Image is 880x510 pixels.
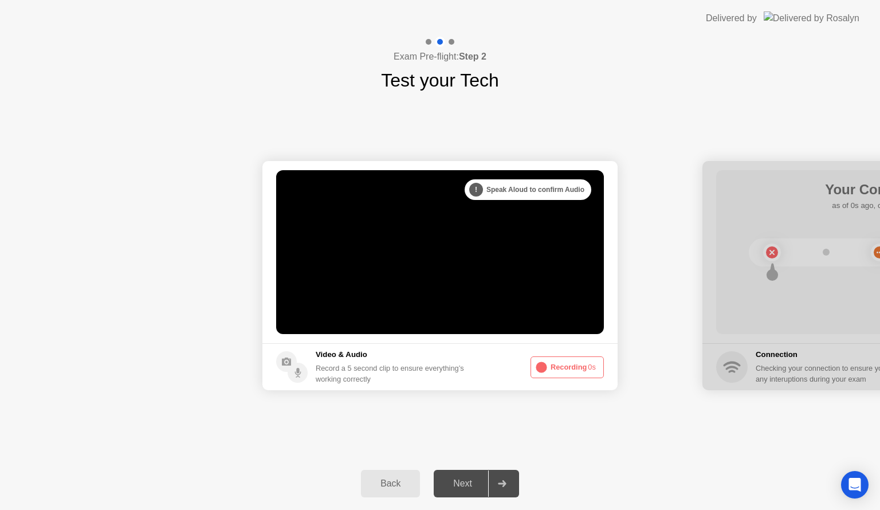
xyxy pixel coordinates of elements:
[364,478,417,489] div: Back
[588,363,596,371] span: 0s
[706,11,757,25] div: Delivered by
[531,356,604,378] button: Recording0s
[394,50,486,64] h4: Exam Pre-flight:
[459,52,486,61] b: Step 2
[469,183,483,197] div: !
[764,11,859,25] img: Delivered by Rosalyn
[434,470,519,497] button: Next
[841,471,869,499] div: Open Intercom Messenger
[316,363,469,385] div: Record a 5 second clip to ensure everything’s working correctly
[381,66,499,94] h1: Test your Tech
[316,349,469,360] h5: Video & Audio
[437,478,488,489] div: Next
[361,470,420,497] button: Back
[465,179,591,200] div: Speak Aloud to confirm Audio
